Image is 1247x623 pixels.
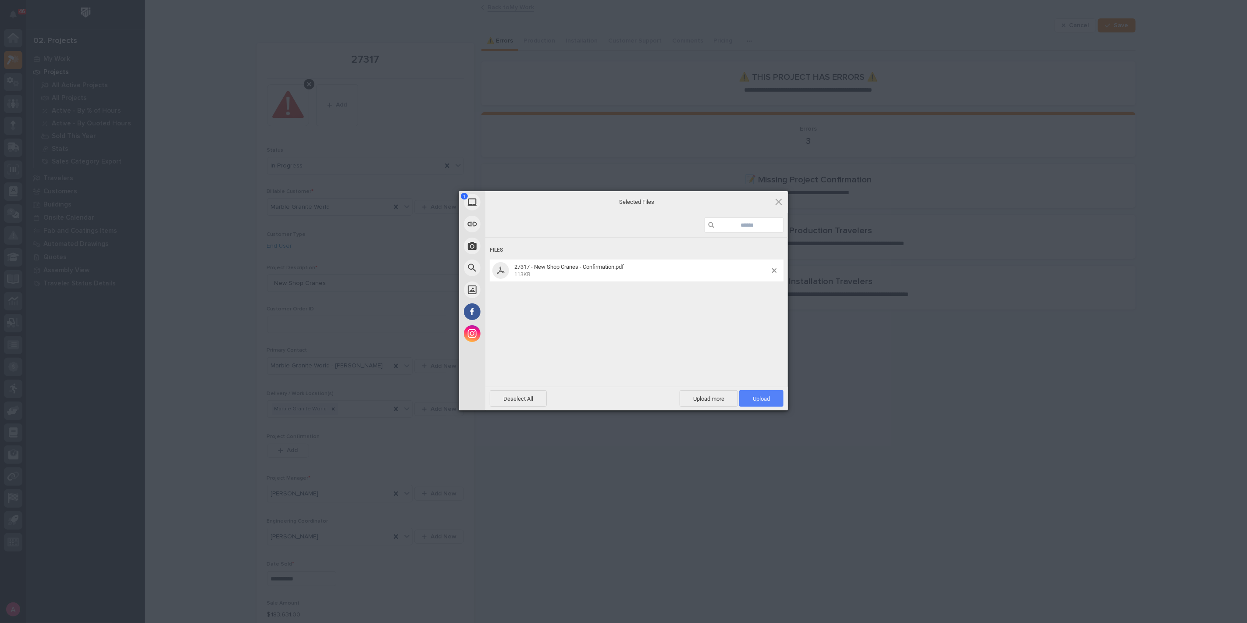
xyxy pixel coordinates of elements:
span: Upload more [680,390,738,407]
div: Instagram [459,323,564,345]
span: Upload [753,395,770,402]
div: My Device [459,191,564,213]
span: 113KB [514,271,530,278]
div: Files [490,242,784,258]
span: 1 [461,193,468,199]
span: Deselect All [490,390,547,407]
div: Link (URL) [459,213,564,235]
div: Facebook [459,301,564,323]
span: Upload [739,390,784,407]
span: Click here or hit ESC to close picker [774,197,784,206]
span: 27317 - New Shop Cranes - Confirmation.pdf [512,263,772,278]
span: 27317 - New Shop Cranes - Confirmation.pdf [514,263,624,270]
div: Take Photo [459,235,564,257]
div: Unsplash [459,279,564,301]
span: Selected Files [549,198,724,206]
div: Web Search [459,257,564,279]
